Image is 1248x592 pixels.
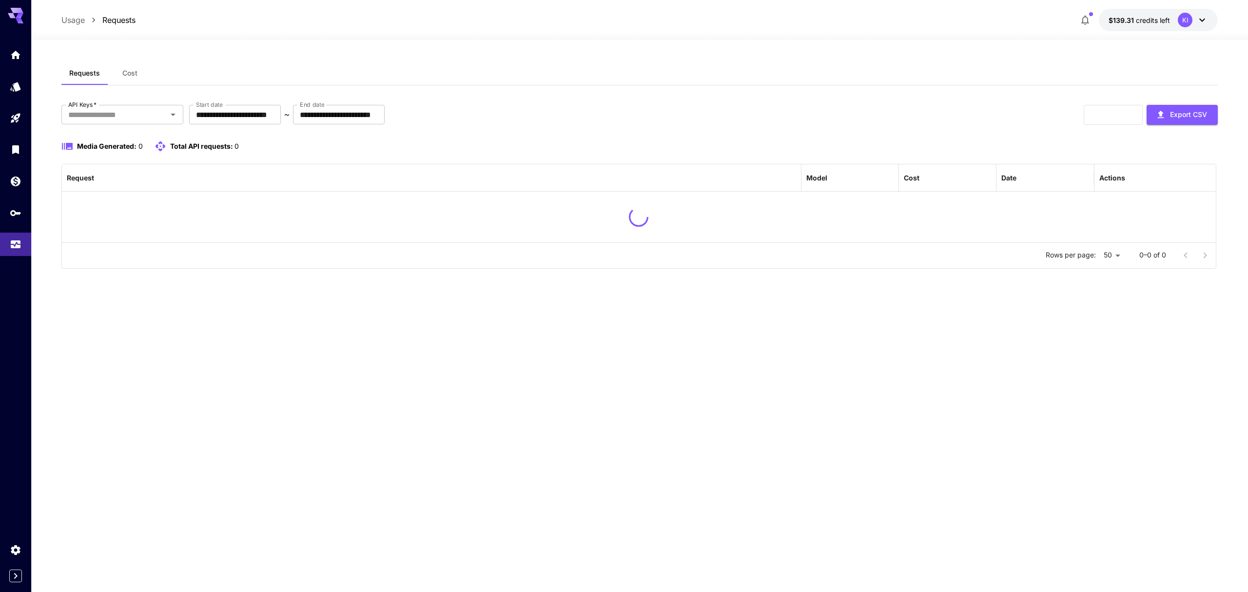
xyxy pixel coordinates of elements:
div: Settings [10,544,21,556]
label: API Keys [68,100,97,109]
a: Requests [102,14,136,26]
div: API Keys [10,207,21,219]
div: Request [67,174,94,182]
span: Total API requests: [170,142,233,150]
div: Home [10,49,21,61]
div: Models [10,80,21,93]
span: 0 [234,142,239,150]
span: $139.31 [1109,16,1136,24]
p: Rows per page: [1046,250,1096,260]
div: Usage [10,238,21,251]
div: Wallet [10,175,21,187]
span: Requests [69,69,100,78]
div: $139.31003 [1109,15,1170,25]
div: Model [806,174,827,182]
div: Cost [904,174,919,182]
div: Playground [10,112,21,124]
p: 0–0 of 0 [1139,250,1166,260]
div: KI [1178,13,1192,27]
label: Start date [196,100,223,109]
button: Expand sidebar [9,570,22,582]
a: Usage [61,14,85,26]
div: Actions [1099,174,1125,182]
nav: breadcrumb [61,14,136,26]
span: Cost [122,69,137,78]
button: Export CSV [1147,105,1218,125]
button: $139.31003KI [1099,9,1218,31]
div: Library [10,143,21,156]
button: Open [166,108,180,121]
span: credits left [1136,16,1170,24]
div: Date [1001,174,1016,182]
span: 0 [138,142,143,150]
p: ~ [284,109,290,120]
div: 50 [1100,248,1124,262]
label: End date [300,100,324,109]
span: Media Generated: [77,142,136,150]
